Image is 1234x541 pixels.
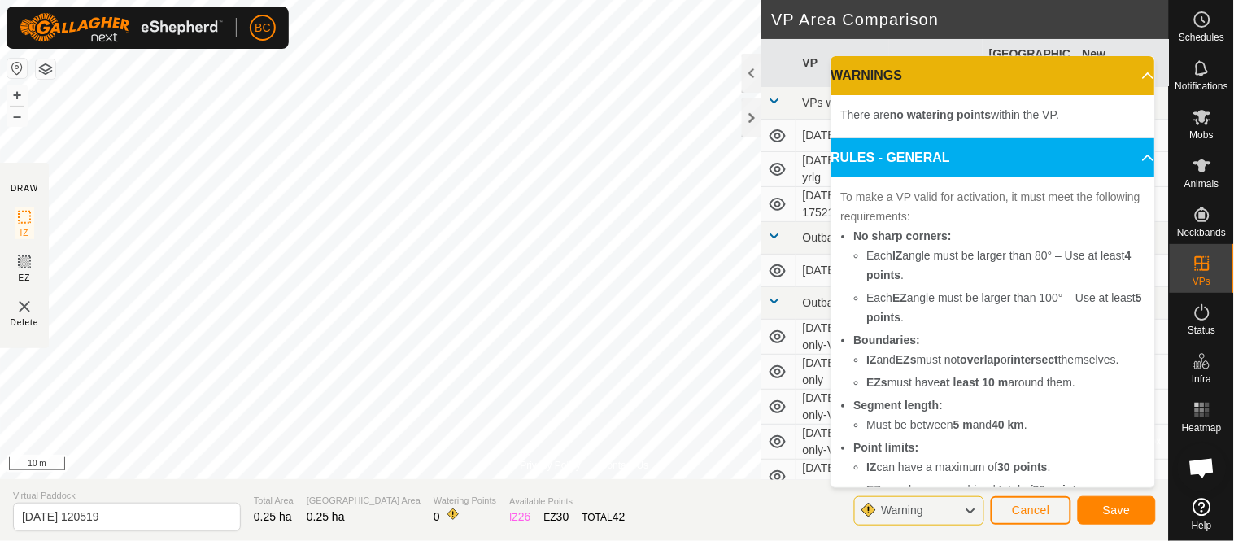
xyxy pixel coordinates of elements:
[841,108,1060,121] span: There are within the VP.
[254,494,294,508] span: Total Area
[991,496,1071,525] button: Cancel
[796,187,889,222] td: [DATE] edit 175214
[1184,179,1219,189] span: Animals
[867,291,1143,324] b: 5 points
[796,425,889,460] td: [DATE] west only-VP007
[998,460,1048,473] b: 30 points
[831,177,1155,535] p-accordion-content: RULES - GENERAL
[854,399,944,412] b: Segment length:
[544,508,569,526] div: EZ
[11,316,39,329] span: Delete
[1034,483,1084,496] b: 30 points
[1170,491,1234,537] a: Help
[881,504,923,517] span: Warning
[867,373,1145,392] li: must have around them.
[896,353,918,366] b: EZs
[867,249,1132,281] b: 4 points
[613,510,626,523] span: 42
[518,510,531,523] span: 26
[893,291,908,304] b: EZ
[1075,39,1169,87] th: New Allocation
[867,376,888,389] b: EZs
[556,510,569,523] span: 30
[1012,504,1050,517] span: Cancel
[771,10,1169,29] h2: VP Area Comparison
[1192,374,1211,384] span: Infra
[520,458,581,473] a: Privacy Policy
[796,355,889,390] td: [DATE] west only
[983,39,1076,87] th: [GEOGRAPHIC_DATA] Area
[307,494,421,508] span: [GEOGRAPHIC_DATA] Area
[7,59,27,78] button: Reset Map
[802,296,979,309] span: Outback next to [PERSON_NAME]
[1078,496,1156,525] button: Save
[796,152,889,187] td: [DATE] beef yrlg
[831,138,1155,177] p-accordion-header: RULES - GENERAL
[1193,277,1210,286] span: VPs
[600,458,648,473] a: Contact Us
[1178,443,1227,492] div: Open chat
[1179,33,1224,42] span: Schedules
[1188,325,1215,335] span: Status
[15,297,34,316] img: VP
[831,56,1155,95] p-accordion-header: WARNINGS
[1192,521,1212,530] span: Help
[841,190,1141,223] span: To make a VP valid for activation, it must meet the following requirements:
[992,418,1025,431] b: 40 km
[19,272,31,284] span: EZ
[796,460,889,495] td: [DATE] west only-VP008
[831,148,951,168] span: RULES - GENERAL
[1177,228,1226,238] span: Neckbands
[582,508,626,526] div: TOTAL
[867,415,1145,434] li: Must be between and .
[854,229,953,242] b: No sharp corners:
[796,255,889,287] td: [DATE] 075934
[891,108,992,121] b: no watering points
[867,460,877,473] b: IZ
[254,510,292,523] span: 0.25 ha
[796,320,889,355] td: [DATE] west only-VP005
[796,390,889,425] td: [DATE] west only-VP006
[831,66,903,85] span: WARNINGS
[307,510,345,523] span: 0.25 ha
[867,246,1145,285] li: Each angle must be larger than 80° – Use at least .
[7,85,27,105] button: +
[867,457,1145,477] li: can have a maximum of .
[1103,504,1131,517] span: Save
[796,39,889,87] th: VP
[867,350,1145,369] li: and must not or themselves.
[854,441,919,454] b: Point limits:
[867,480,1145,500] li: can have a combined total of .
[7,107,27,126] button: –
[255,20,270,37] span: BC
[802,231,927,244] span: Outback east Paddock 1
[854,334,921,347] b: Boundaries:
[1190,130,1214,140] span: Mobs
[36,59,55,79] button: Map Layers
[20,13,223,42] img: Gallagher Logo
[434,494,496,508] span: Watering Points
[961,353,1001,366] b: overlap
[434,510,440,523] span: 0
[867,288,1145,327] li: Each angle must be larger than 100° – Use at least .
[509,508,530,526] div: IZ
[867,353,877,366] b: IZ
[1175,81,1228,91] span: Notifications
[1182,423,1222,433] span: Heatmap
[509,495,625,508] span: Available Points
[831,95,1155,137] p-accordion-content: WARNINGS
[954,418,974,431] b: 5 m
[802,96,960,109] span: VPs with NO Physical Paddock
[893,249,903,262] b: IZ
[13,489,241,503] span: Virtual Paddock
[20,227,29,239] span: IZ
[796,120,889,152] td: [DATE] 1423
[11,182,38,194] div: DRAW
[889,39,983,87] th: Mob
[1011,353,1058,366] b: intersect
[867,483,888,496] b: EZs
[940,376,1009,389] b: at least 10 m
